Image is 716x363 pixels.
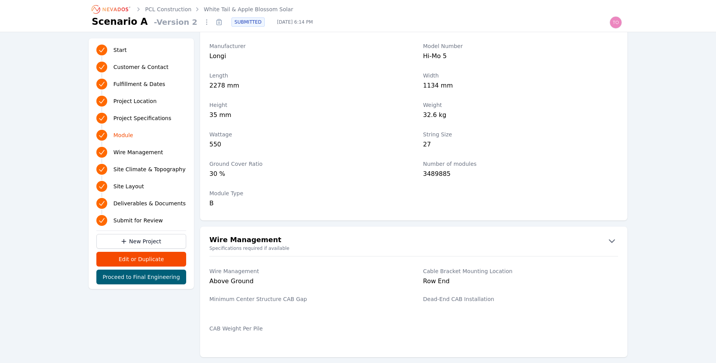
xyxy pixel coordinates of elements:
[209,295,404,303] label: Minimum Center Structure CAB Gap
[209,277,404,286] div: Above Ground
[113,148,163,156] span: Wire Management
[423,277,618,286] div: Row End
[209,110,404,121] div: 35 mm
[204,5,293,13] a: White Tail & Apple Blossom Solar
[271,19,319,25] span: [DATE] 6:14 PM
[423,160,618,168] label: Number of modules
[610,16,622,29] img: todd.padezanin@nevados.solar
[423,81,618,92] div: 1134 mm
[92,15,148,28] h1: Scenario A
[92,3,293,15] nav: Breadcrumb
[209,72,404,79] label: Length
[113,46,127,54] span: Start
[96,270,186,284] button: Proceed to Final Engineering
[209,81,404,92] div: 2278 mm
[145,5,192,13] a: PCL Construction
[423,52,618,62] div: Hi-Mo 5
[113,182,144,190] span: Site Layout
[113,114,171,122] span: Project Specifications
[113,217,163,224] span: Submit for Review
[96,43,186,227] nav: Progress
[209,131,404,138] label: Wattage
[113,80,165,88] span: Fulfillment & Dates
[209,160,404,168] label: Ground Cover Ratio
[113,165,185,173] span: Site Climate & Topography
[209,267,404,275] label: Wire Management
[113,131,133,139] span: Module
[209,42,404,50] label: Manufacturer
[423,110,618,121] div: 32.6 kg
[423,42,618,50] label: Model Number
[113,63,168,71] span: Customer & Contact
[423,72,618,79] label: Width
[96,252,186,267] button: Edit or Duplicate
[151,17,200,28] span: - Version 2
[209,189,404,197] label: Module Type
[209,325,404,332] label: CAB Weight Per Pile
[209,101,404,109] label: Height
[423,295,618,303] label: Dead-End CAB Installation
[209,52,404,62] div: Longi
[209,234,281,247] h2: Wire Management
[209,199,404,208] div: B
[423,267,618,275] label: Cable Bracket Mounting Location
[209,169,404,180] div: 30 %
[113,200,186,207] span: Deliverables & Documents
[200,234,627,247] button: Wire Management
[423,140,618,151] div: 27
[200,245,627,251] small: Specifications required if available
[231,17,265,27] div: SUBMITTED
[96,234,186,249] a: New Project
[423,131,618,138] label: String Size
[423,101,618,109] label: Weight
[113,97,157,105] span: Project Location
[209,140,404,151] div: 550
[423,169,618,180] div: 3489885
